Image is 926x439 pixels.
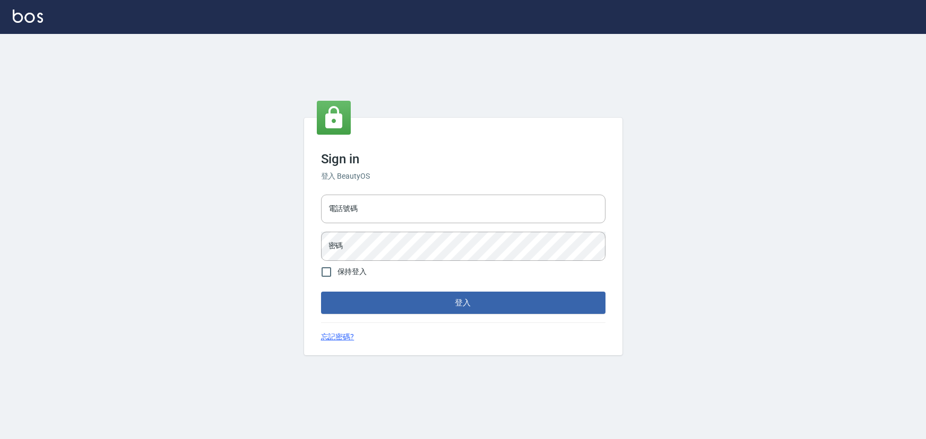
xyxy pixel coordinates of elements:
button: 登入 [321,292,605,314]
h3: Sign in [321,152,605,166]
img: Logo [13,10,43,23]
a: 忘記密碼? [321,331,354,343]
h6: 登入 BeautyOS [321,171,605,182]
span: 保持登入 [337,266,367,277]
